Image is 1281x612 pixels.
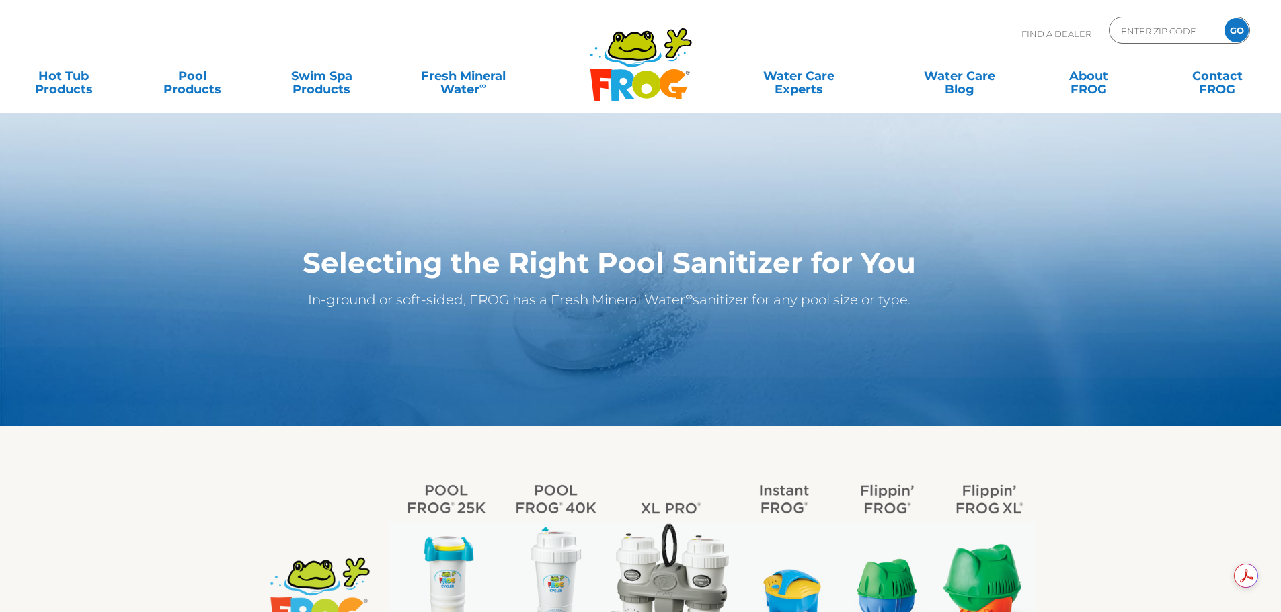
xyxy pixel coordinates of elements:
[685,290,693,302] sup: ∞
[13,62,114,89] a: Hot TubProducts
[247,289,972,310] p: In-ground or soft-sided, FROG has a Fresh Mineral Water sanitizer for any pool size or type.
[1225,18,1249,42] input: GO
[479,80,486,91] sup: ∞
[909,62,1009,89] a: Water CareBlog
[1120,21,1210,40] input: Zip Code Form
[272,62,372,89] a: Swim SpaProducts
[143,62,243,89] a: PoolProducts
[717,62,880,89] a: Water CareExperts
[1167,62,1268,89] a: ContactFROG
[1021,17,1091,50] p: Find A Dealer
[247,247,972,279] h1: Selecting the Right Pool Sanitizer for You
[1038,62,1138,89] a: AboutFROG
[400,62,526,89] a: Fresh MineralWater∞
